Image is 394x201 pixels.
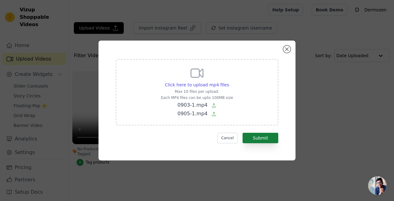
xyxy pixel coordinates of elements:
button: Close modal [283,45,291,53]
p: Max 10 files per upload. [161,89,233,94]
button: Submit [243,133,278,143]
a: Chat abierto [368,176,387,195]
button: Cancel [217,133,238,143]
p: Each MP4 files can be upto 100MB size [161,95,233,100]
span: 0905-1.mp4 [178,111,208,116]
span: Click here to upload mp4 files [165,82,229,87]
span: 0903-1.mp4 [178,102,208,108]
